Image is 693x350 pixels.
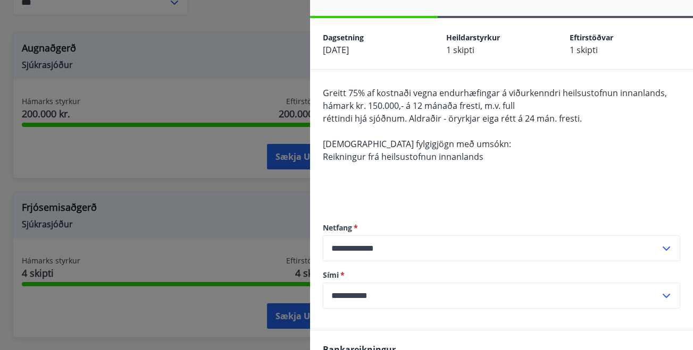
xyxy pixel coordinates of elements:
[323,138,511,150] span: [DEMOGRAPHIC_DATA] fylgigjögn með umsókn:
[323,113,582,124] span: réttindi hjá sjóðnum. Aldraðir - öryrkjar eiga rétt á 24 mán. fresti.
[446,44,474,56] span: 1 skipti
[323,87,667,112] span: Greitt 75% af kostnaði vegna endurhæfingar á viðurkenndri heilsustofnun innanlands, hámark kr. 15...
[323,32,364,42] span: Dagsetning
[323,44,349,56] span: [DATE]
[570,44,598,56] span: 1 skipti
[570,32,613,42] span: Eftirstöðvar
[446,32,500,42] span: Heildarstyrkur
[323,223,680,233] label: Netfang
[323,151,483,163] span: Reikningur frá heilsustofnun innanlands
[323,270,680,280] label: Sími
